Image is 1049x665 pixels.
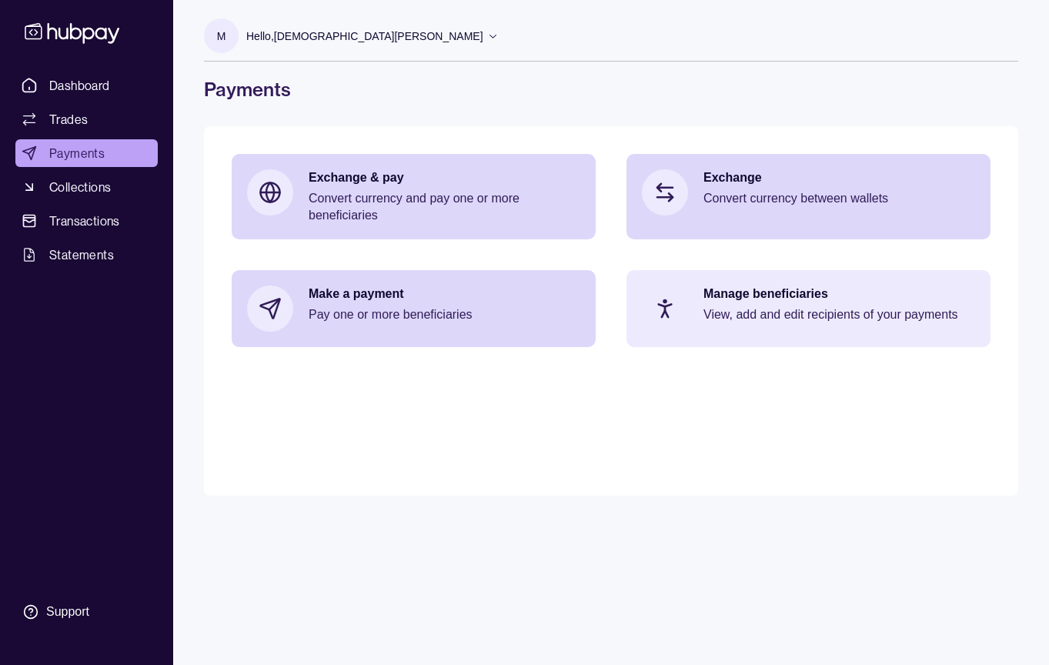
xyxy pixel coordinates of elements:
[46,603,89,620] div: Support
[626,154,991,231] a: ExchangeConvert currency between wallets
[309,286,580,302] p: Make a payment
[309,169,580,186] p: Exchange & pay
[49,110,88,129] span: Trades
[703,169,975,186] p: Exchange
[49,76,110,95] span: Dashboard
[15,207,158,235] a: Transactions
[626,270,991,347] a: Manage beneficiariesView, add and edit recipients of your payments
[246,28,483,45] p: Hello, [DEMOGRAPHIC_DATA][PERSON_NAME]
[309,190,580,224] p: Convert currency and pay one or more beneficiaries
[15,105,158,133] a: Trades
[49,246,114,264] span: Statements
[49,144,105,162] span: Payments
[15,241,158,269] a: Statements
[15,596,158,628] a: Support
[49,178,111,196] span: Collections
[204,77,1018,102] h1: Payments
[703,286,975,302] p: Manage beneficiaries
[703,190,975,207] p: Convert currency between wallets
[49,212,120,230] span: Transactions
[309,306,580,323] p: Pay one or more beneficiaries
[217,28,226,45] p: M
[15,173,158,201] a: Collections
[232,154,596,239] a: Exchange & payConvert currency and pay one or more beneficiaries
[703,306,975,323] p: View, add and edit recipients of your payments
[15,139,158,167] a: Payments
[15,72,158,99] a: Dashboard
[232,270,596,347] a: Make a paymentPay one or more beneficiaries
